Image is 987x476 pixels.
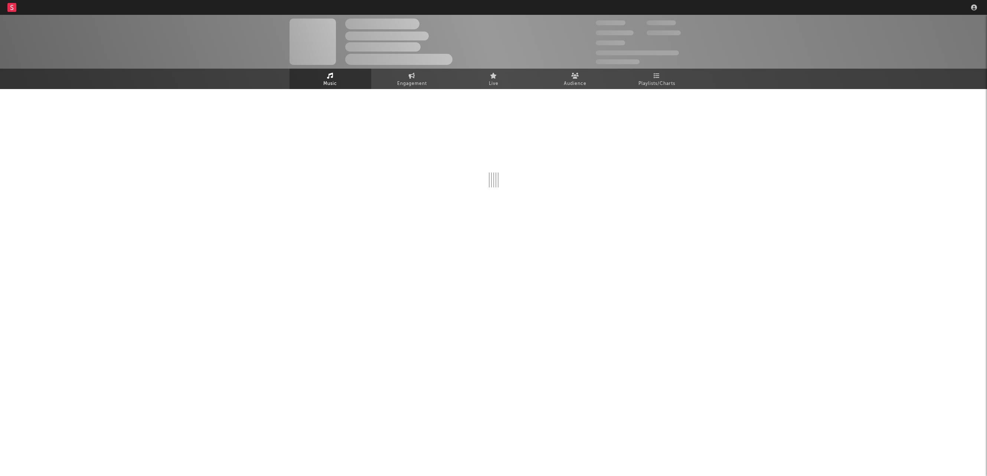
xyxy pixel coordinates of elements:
[371,69,453,89] a: Engagement
[564,79,586,88] span: Audience
[596,50,679,55] span: 50,000,000 Monthly Listeners
[638,79,675,88] span: Playlists/Charts
[489,79,499,88] span: Live
[290,69,371,89] a: Music
[647,30,681,35] span: 1,000,000
[535,69,616,89] a: Audience
[453,69,535,89] a: Live
[323,79,337,88] span: Music
[397,79,427,88] span: Engagement
[616,69,698,89] a: Playlists/Charts
[596,59,640,64] span: Jump Score: 85.0
[596,40,625,45] span: 100,000
[596,30,634,35] span: 50,000,000
[647,20,676,25] span: 100,000
[596,20,625,25] span: 300,000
